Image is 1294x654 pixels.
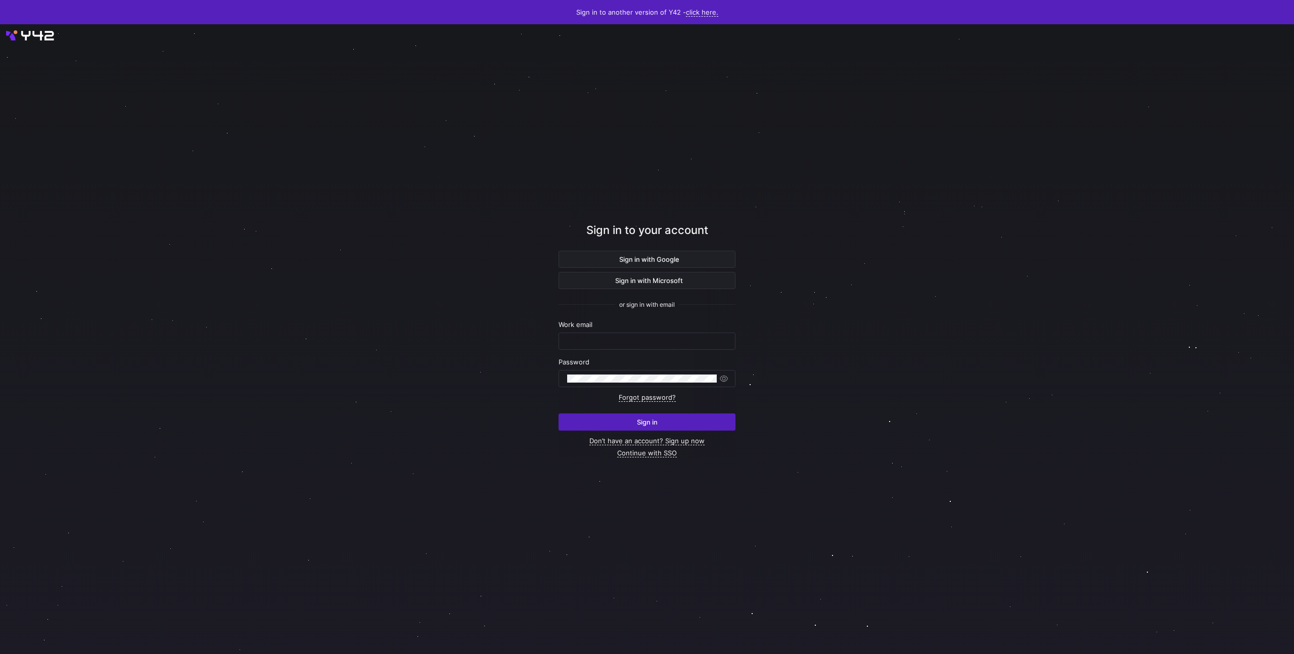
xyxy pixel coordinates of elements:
span: Work email [559,320,592,329]
div: Sign in to your account [559,222,735,251]
a: click here. [686,8,718,17]
button: Sign in [559,413,735,431]
span: Password [559,358,589,366]
span: Sign in with Google [615,255,679,263]
a: Don’t have an account? Sign up now [589,437,705,445]
a: Forgot password? [619,393,676,402]
span: or sign in with email [619,301,675,308]
button: Sign in with Microsoft [559,272,735,289]
span: Sign in [637,418,658,426]
span: Sign in with Microsoft [611,276,683,285]
button: Sign in with Google [559,251,735,268]
a: Continue with SSO [617,449,677,457]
